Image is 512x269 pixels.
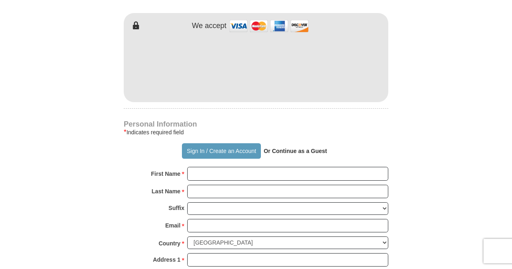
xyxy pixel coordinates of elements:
[159,238,181,249] strong: Country
[168,202,184,214] strong: Suffix
[124,127,388,137] div: Indicates required field
[192,22,227,31] h4: We accept
[153,254,181,265] strong: Address 1
[165,220,180,231] strong: Email
[182,143,260,159] button: Sign In / Create an Account
[152,186,181,197] strong: Last Name
[124,121,388,127] h4: Personal Information
[151,168,180,179] strong: First Name
[264,148,327,154] strong: Or Continue as a Guest
[228,17,310,35] img: credit cards accepted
